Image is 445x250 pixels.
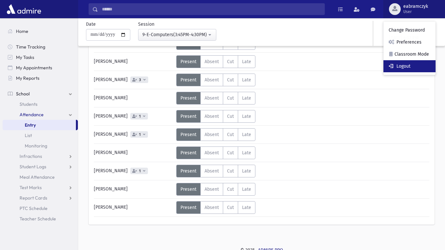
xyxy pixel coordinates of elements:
div: AttTypes [176,110,255,123]
span: Absent [205,95,219,101]
div: [PERSON_NAME] [91,55,176,68]
span: Late [242,187,251,192]
span: Present [180,95,196,101]
span: My Tasks [16,54,34,60]
span: Students [20,101,37,107]
span: Report Cards [20,195,47,201]
span: Cut [227,77,234,83]
a: Classroom Mode [383,48,436,60]
div: [PERSON_NAME] [91,201,176,214]
div: [PERSON_NAME] [91,92,176,104]
span: Absent [205,187,219,192]
span: Cut [227,205,234,210]
span: Late [242,132,251,137]
span: Present [180,77,196,83]
span: 1 [138,114,142,118]
a: Monitoring [3,141,78,151]
a: Change Password [383,24,436,36]
a: Entry [3,120,76,130]
span: eabramczyk [403,4,428,9]
span: Present [180,168,196,174]
span: Late [242,77,251,83]
button: 9-E-Computers(3:45PM-4:30PM) [138,29,216,41]
a: Infractions [3,151,78,161]
span: Absent [205,150,219,156]
span: Cut [227,132,234,137]
span: Cut [227,168,234,174]
div: AttTypes [176,74,255,86]
a: Student Logs [3,161,78,172]
span: Teacher Schedule [20,216,56,222]
span: Cut [227,150,234,156]
a: My Reports [3,73,78,83]
span: Time Tracking [16,44,45,50]
div: AttTypes [176,201,255,214]
label: Session [138,21,154,28]
span: Absent [205,205,219,210]
span: Present [180,114,196,119]
span: Present [180,187,196,192]
div: [PERSON_NAME] [91,128,176,141]
span: My Appointments [16,65,52,71]
span: User [403,9,428,14]
div: AttTypes [176,183,255,196]
div: [PERSON_NAME] [91,183,176,196]
a: List [3,130,78,141]
a: Meal Attendance [3,172,78,182]
a: My Tasks [3,52,78,62]
span: Test Marks [20,185,42,190]
a: Logout [383,60,436,72]
span: List [25,132,32,138]
div: [PERSON_NAME] [91,110,176,123]
div: AttTypes [176,165,255,177]
span: Absent [205,132,219,137]
div: [PERSON_NAME] [91,74,176,86]
span: Absent [205,168,219,174]
a: PTC Schedule [3,203,78,214]
input: Search [98,3,324,15]
span: Late [242,59,251,64]
div: AttTypes [176,92,255,104]
span: 3 [138,78,142,82]
span: Entry [25,122,36,128]
div: AttTypes [176,55,255,68]
span: Late [242,114,251,119]
span: Late [242,205,251,210]
span: Attendance [20,112,44,118]
span: Late [242,150,251,156]
span: Absent [205,114,219,119]
label: Date [86,21,96,28]
span: Home [16,28,28,34]
span: Meal Attendance [20,174,55,180]
img: AdmirePro [5,3,43,16]
span: Cut [227,114,234,119]
span: Absent [205,59,219,64]
span: Present [180,205,196,210]
span: Cut [227,59,234,64]
div: [PERSON_NAME] [91,146,176,159]
a: Teacher Schedule [3,214,78,224]
span: Present [180,150,196,156]
span: School [16,91,30,97]
span: Present [180,59,196,64]
span: Late [242,95,251,101]
a: School [3,89,78,99]
a: My Appointments [3,62,78,73]
span: Absent [205,77,219,83]
a: Home [3,26,78,36]
span: Infractions [20,153,42,159]
span: Cut [227,95,234,101]
span: 1 [138,132,142,137]
span: Present [180,132,196,137]
span: My Reports [16,75,39,81]
div: 9-E-Computers(3:45PM-4:30PM) [142,31,207,38]
div: AttTypes [176,128,255,141]
a: Time Tracking [3,42,78,52]
a: Attendance [3,109,78,120]
div: [PERSON_NAME] [91,165,176,177]
span: Late [242,168,251,174]
span: Cut [227,187,234,192]
span: Monitoring [25,143,47,149]
a: Students [3,99,78,109]
a: Test Marks [3,182,78,193]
